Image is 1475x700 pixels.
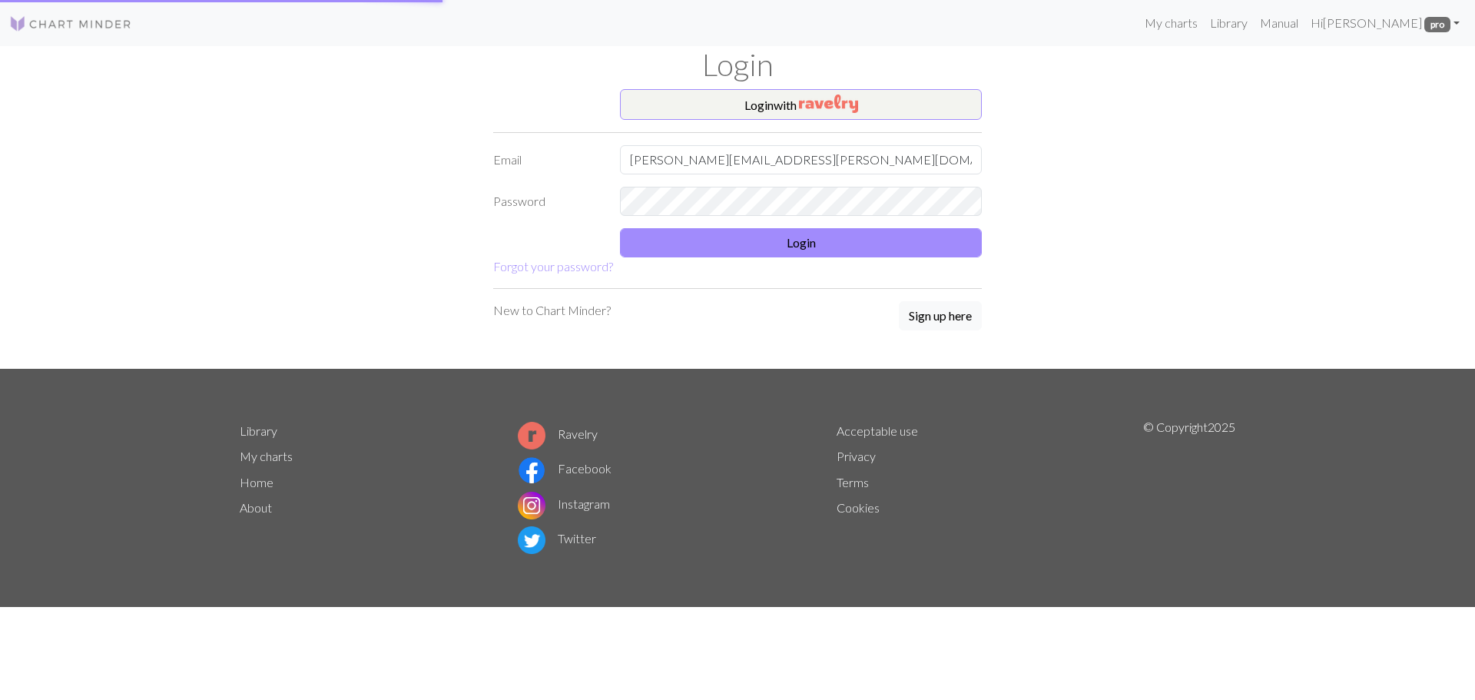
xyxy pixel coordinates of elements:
a: Cookies [837,500,880,515]
img: Logo [9,15,132,33]
button: Sign up here [899,301,982,330]
label: Password [484,187,611,216]
label: Email [484,145,611,174]
a: Instagram [518,496,610,511]
a: Ravelry [518,426,598,441]
button: Login [620,228,982,257]
a: Home [240,475,273,489]
p: New to Chart Minder? [493,301,611,320]
a: Library [240,423,277,438]
p: © Copyright 2025 [1143,418,1235,558]
a: Sign up here [899,301,982,332]
h1: Login [230,46,1245,83]
a: About [240,500,272,515]
img: Instagram logo [518,492,545,519]
a: My charts [1139,8,1204,38]
a: My charts [240,449,293,463]
a: Manual [1254,8,1304,38]
img: Facebook logo [518,456,545,484]
a: Forgot your password? [493,259,613,274]
a: Twitter [518,531,596,546]
a: Privacy [837,449,876,463]
img: Ravelry [799,95,858,113]
a: Facebook [518,461,612,476]
img: Twitter logo [518,526,545,554]
img: Ravelry logo [518,422,545,450]
a: Acceptable use [837,423,918,438]
a: Hi[PERSON_NAME] pro [1304,8,1466,38]
button: Loginwith [620,89,982,120]
span: pro [1424,17,1450,32]
a: Terms [837,475,869,489]
a: Library [1204,8,1254,38]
